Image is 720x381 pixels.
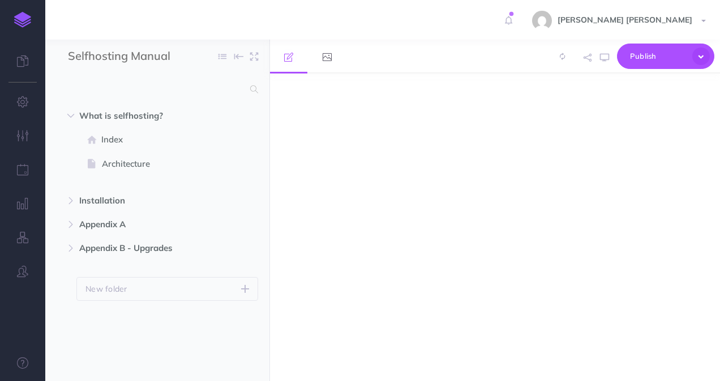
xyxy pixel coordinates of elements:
span: Appendix A [79,218,187,231]
img: 57114d1322782aa20b738b289db41284.jpg [532,11,552,31]
span: Publish [630,47,687,65]
span: Installation [79,194,187,207]
button: Publish [617,44,714,69]
span: [PERSON_NAME] [PERSON_NAME] [552,15,698,25]
p: New folder [85,283,127,295]
input: Documentation Name [68,48,201,65]
button: New folder [76,277,258,301]
span: What is selfhosting? [79,109,187,123]
span: Architecture [102,157,202,171]
span: Appendix B - Upgrades [79,241,187,255]
img: logo-mark.svg [14,12,31,28]
input: Search [68,79,243,99]
span: Index [101,133,202,146]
